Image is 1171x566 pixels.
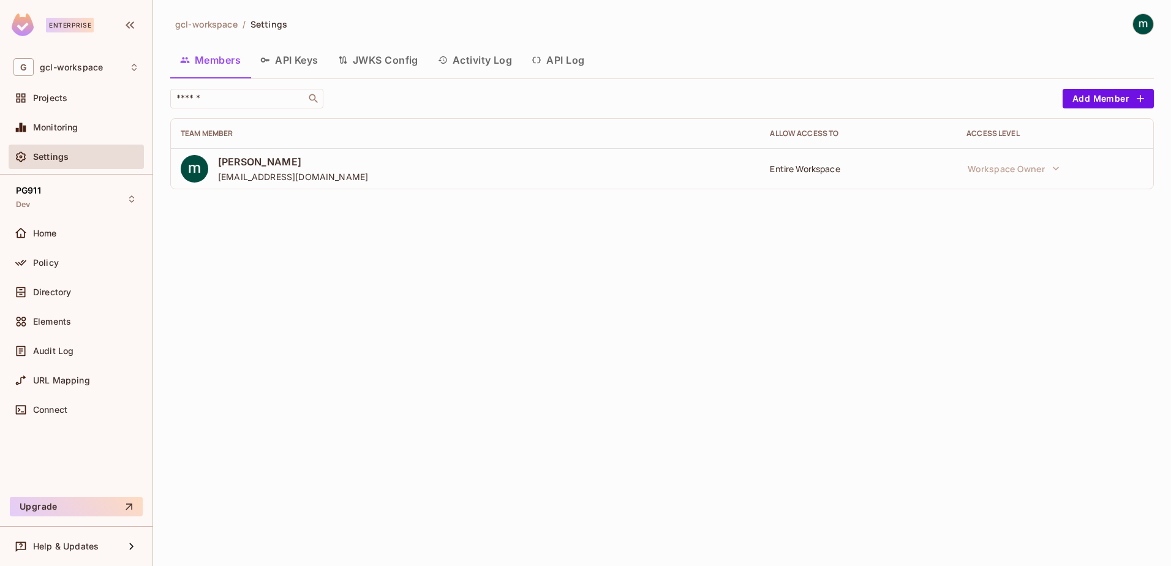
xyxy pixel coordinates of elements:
button: Members [170,45,250,75]
span: G [13,58,34,76]
span: [PERSON_NAME] [218,155,368,168]
button: Workspace Owner [962,156,1066,181]
span: Help & Updates [33,541,99,551]
span: Connect [33,405,67,415]
span: Audit Log [33,346,73,356]
li: / [243,18,246,30]
img: mathieu h [1133,14,1153,34]
span: gcl-workspace [175,18,238,30]
button: Activity Log [428,45,522,75]
button: Add Member [1063,89,1154,108]
div: Entire Workspace [770,163,947,175]
button: Upgrade [10,497,143,516]
span: Dev [16,200,30,209]
span: Workspace: gcl-workspace [40,62,103,72]
span: URL Mapping [33,375,90,385]
div: Allow Access to [770,129,947,138]
span: Settings [33,152,69,162]
span: Policy [33,258,59,268]
span: Projects [33,93,67,103]
span: Directory [33,287,71,297]
span: Settings [250,18,287,30]
div: Team Member [181,129,750,138]
img: SReyMgAAAABJRU5ErkJggg== [12,13,34,36]
div: Access Level [966,129,1143,138]
button: JWKS Config [328,45,428,75]
button: API Keys [250,45,328,75]
span: [EMAIL_ADDRESS][DOMAIN_NAME] [218,171,368,183]
span: Home [33,228,57,238]
div: Enterprise [46,18,94,32]
span: PG911 [16,186,41,195]
img: ACg8ocKPnzhwLiHGWQFXQX_sOgLi4Ql0rL8T_fi2g_zxR8M3pYDsuw=s96-c [181,155,208,183]
button: API Log [522,45,594,75]
span: Monitoring [33,123,78,132]
span: Elements [33,317,71,326]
